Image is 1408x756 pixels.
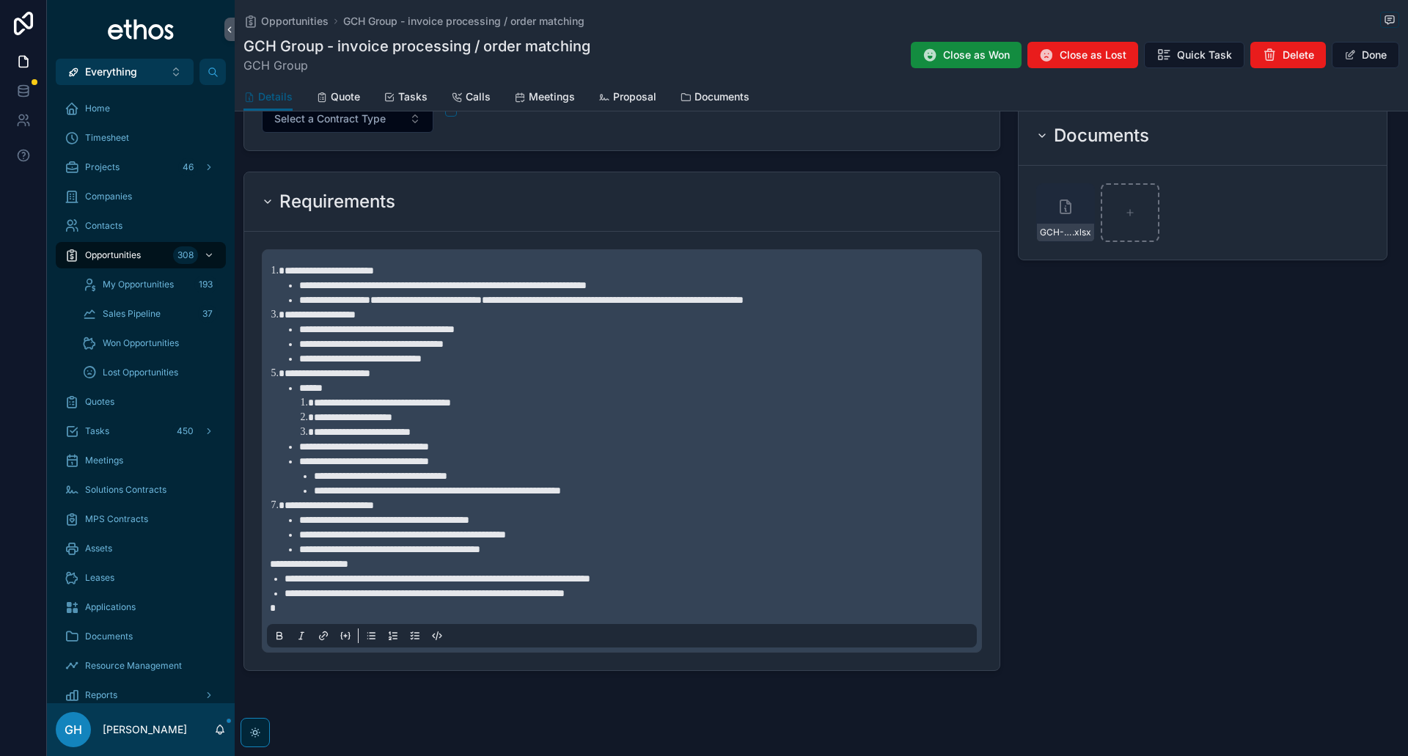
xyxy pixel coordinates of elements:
[85,396,114,408] span: Quotes
[107,18,175,41] img: App logo
[56,535,226,562] a: Assets
[47,85,235,703] div: scrollable content
[56,506,226,532] a: MPS Contracts
[56,183,226,210] a: Companies
[1283,48,1314,62] span: Delete
[466,89,491,104] span: Calls
[1144,42,1244,68] button: Quick Task
[694,89,749,104] span: Documents
[398,89,428,104] span: Tasks
[103,308,161,320] span: Sales Pipeline
[73,301,226,327] a: Sales Pipeline37
[1177,48,1232,62] span: Quick Task
[85,132,129,144] span: Timesheet
[384,84,428,113] a: Tasks
[85,65,137,79] span: Everything
[56,213,226,239] a: Contacts
[56,623,226,650] a: Documents
[1054,124,1149,147] h2: Documents
[85,484,166,496] span: Solutions Contracts
[56,242,226,268] a: Opportunities308
[243,56,590,74] span: GCH Group
[1060,48,1126,62] span: Close as Lost
[85,220,122,232] span: Contacts
[279,190,395,213] h2: Requirements
[85,425,109,437] span: Tasks
[56,565,226,591] a: Leases
[73,330,226,356] a: Won Opportunities
[1040,227,1072,238] span: GCH-Invoices-Processed-by-Month
[274,111,386,126] span: Select a Contract Type
[85,601,136,613] span: Applications
[56,682,226,708] a: Reports
[85,513,148,525] span: MPS Contracts
[1072,227,1091,238] span: .xlsx
[680,84,749,113] a: Documents
[56,477,226,503] a: Solutions Contracts
[85,543,112,554] span: Assets
[56,59,194,85] button: Select Button
[103,367,178,378] span: Lost Opportunities
[598,84,656,113] a: Proposal
[198,305,217,323] div: 37
[172,422,198,440] div: 450
[103,337,179,349] span: Won Opportunities
[85,631,133,642] span: Documents
[258,89,293,104] span: Details
[331,89,360,104] span: Quote
[56,389,226,415] a: Quotes
[56,154,226,180] a: Projects46
[514,84,575,113] a: Meetings
[243,36,590,56] h1: GCH Group - invoice processing / order matching
[85,161,120,173] span: Projects
[1332,42,1399,68] button: Done
[73,271,226,298] a: My Opportunities193
[73,359,226,386] a: Lost Opportunities
[173,246,198,264] div: 308
[343,14,584,29] a: GCH Group - invoice processing / order matching
[243,84,293,111] a: Details
[103,279,174,290] span: My Opportunities
[85,689,117,701] span: Reports
[178,158,198,176] div: 46
[261,14,329,29] span: Opportunities
[85,572,114,584] span: Leases
[56,125,226,151] a: Timesheet
[65,721,82,738] span: GH
[85,249,141,261] span: Opportunities
[85,191,132,202] span: Companies
[1250,42,1326,68] button: Delete
[529,89,575,104] span: Meetings
[56,594,226,620] a: Applications
[243,14,329,29] a: Opportunities
[56,418,226,444] a: Tasks450
[194,276,217,293] div: 193
[911,42,1022,68] button: Close as Won
[451,84,491,113] a: Calls
[943,48,1010,62] span: Close as Won
[613,89,656,104] span: Proposal
[56,447,226,474] a: Meetings
[103,722,187,737] p: [PERSON_NAME]
[85,103,110,114] span: Home
[1027,42,1138,68] button: Close as Lost
[262,105,433,133] button: Select Button
[85,660,182,672] span: Resource Management
[56,95,226,122] a: Home
[85,455,123,466] span: Meetings
[316,84,360,113] a: Quote
[56,653,226,679] a: Resource Management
